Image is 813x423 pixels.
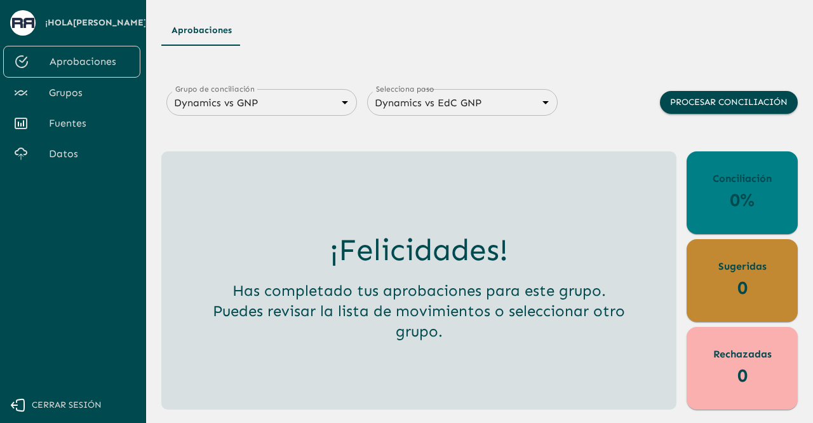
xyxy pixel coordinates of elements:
p: Rechazadas [713,347,772,362]
p: 0 [737,362,748,389]
label: Grupo de conciliación [175,83,255,94]
span: Datos [49,146,130,162]
a: Datos [3,139,140,169]
p: 0% [730,186,755,214]
div: Dynamics vs EdC GNP [367,94,558,112]
span: Grupos [49,85,130,101]
span: Cerrar sesión [32,398,102,413]
img: avatar [12,18,34,27]
span: Fuentes [49,116,130,131]
a: Aprobaciones [3,46,140,78]
p: Sugeridas [718,259,767,274]
label: Selecciona paso [376,83,434,94]
a: Fuentes [3,108,140,139]
div: Tipos de Movimientos [161,15,798,46]
div: Dynamics vs GNP [166,94,357,112]
button: Procesar conciliación [660,91,798,114]
a: Grupos [3,78,140,108]
h5: Has completado tus aprobaciones para este grupo. Puedes revisar la lista de movimientos o selecci... [210,281,628,342]
button: Aprobaciones [161,15,242,46]
span: Aprobaciones [50,54,130,69]
span: ¡Hola [PERSON_NAME] ! [45,15,150,31]
p: Conciliación [713,171,772,186]
p: 0 [737,274,748,302]
h3: ¡Felicidades! [330,232,508,268]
